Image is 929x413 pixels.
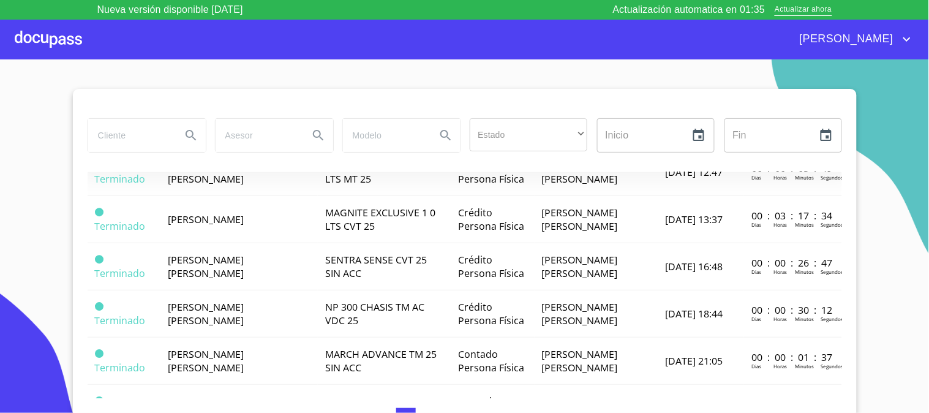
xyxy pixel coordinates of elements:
span: Crédito Persona Física [459,300,525,327]
span: Crédito Persona Física [459,206,525,233]
button: Search [176,121,206,150]
p: Minutos [795,268,814,275]
p: Dias [751,268,761,275]
span: [DATE] 16:48 [666,260,723,273]
p: Horas [773,316,787,322]
p: Dias [751,174,761,181]
p: Dias [751,363,761,369]
span: Terminado [95,361,146,374]
p: Actualización automatica en 01:35 [613,2,765,17]
p: 00 : 00 : 26 : 47 [751,256,834,270]
span: Terminado [95,255,103,263]
span: [DATE] 13:37 [666,213,723,226]
p: Dias [751,316,761,322]
span: SENTRA SENSE CVT 25 SIN ACC [325,253,427,280]
span: Terminado [95,208,103,216]
p: Dias [751,221,761,228]
span: [PERSON_NAME] [PERSON_NAME] [542,159,618,186]
p: Segundos [821,174,843,181]
input: search [216,119,299,152]
span: [PERSON_NAME] SAN [PERSON_NAME] [168,159,265,186]
span: Contado Persona Física [459,159,525,186]
span: Actualizar ahora [775,4,832,17]
span: Terminado [95,349,103,358]
span: [PERSON_NAME] [PERSON_NAME] [542,347,618,374]
span: [PERSON_NAME] [PERSON_NAME] [542,253,618,280]
p: Horas [773,363,787,369]
p: Minutos [795,174,814,181]
span: Terminado [95,267,146,280]
div: ​ [470,118,587,151]
span: Contado Persona Física [459,347,525,374]
span: [PERSON_NAME] [168,213,244,226]
span: MAGNITE EXCLUSIVE 1 0 LTS MT 25 [325,159,435,186]
span: [PERSON_NAME] [PERSON_NAME] [168,300,244,327]
button: account of current user [791,29,914,49]
p: Nueva versión disponible [DATE] [97,2,243,17]
span: Terminado [95,219,146,233]
span: [DATE] 12:47 [666,165,723,179]
span: Terminado [95,302,103,311]
span: [PERSON_NAME] [PERSON_NAME] [168,347,244,374]
span: [PERSON_NAME] [791,29,900,49]
p: 00 : 00 : 30 : 12 [751,303,834,317]
span: Terminado [95,314,146,327]
button: Search [304,121,333,150]
p: 00 : 00 : 01 : 37 [751,350,834,364]
span: NP 300 CHASIS TM AC VDC 25 [325,300,424,327]
p: Segundos [821,316,843,322]
p: Minutos [795,363,814,369]
span: Terminado [95,396,103,405]
input: search [343,119,426,152]
span: Crédito Persona Física [459,253,525,280]
input: search [88,119,171,152]
p: Minutos [795,221,814,228]
span: [DATE] 18:44 [666,307,723,320]
p: Minutos [795,316,814,322]
span: [DATE] 21:05 [666,354,723,368]
span: MARCH ADVANCE TM 25 SIN ACC [325,347,437,374]
p: Horas [773,221,787,228]
p: 00 : 03 : 17 : 34 [751,209,834,222]
p: Segundos [821,363,843,369]
span: [PERSON_NAME] [PERSON_NAME] [542,300,618,327]
button: Search [431,121,461,150]
span: MAGNITE EXCLUSIVE 1 0 LTS CVT 25 [325,206,435,233]
span: Terminado [95,172,146,186]
p: Segundos [821,221,843,228]
p: Segundos [821,268,843,275]
p: 00 : 00 : 02 : 31 [751,398,834,411]
span: [PERSON_NAME] [PERSON_NAME] [168,253,244,280]
p: Horas [773,174,787,181]
span: [PERSON_NAME] [PERSON_NAME] [542,206,618,233]
p: Horas [773,268,787,275]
